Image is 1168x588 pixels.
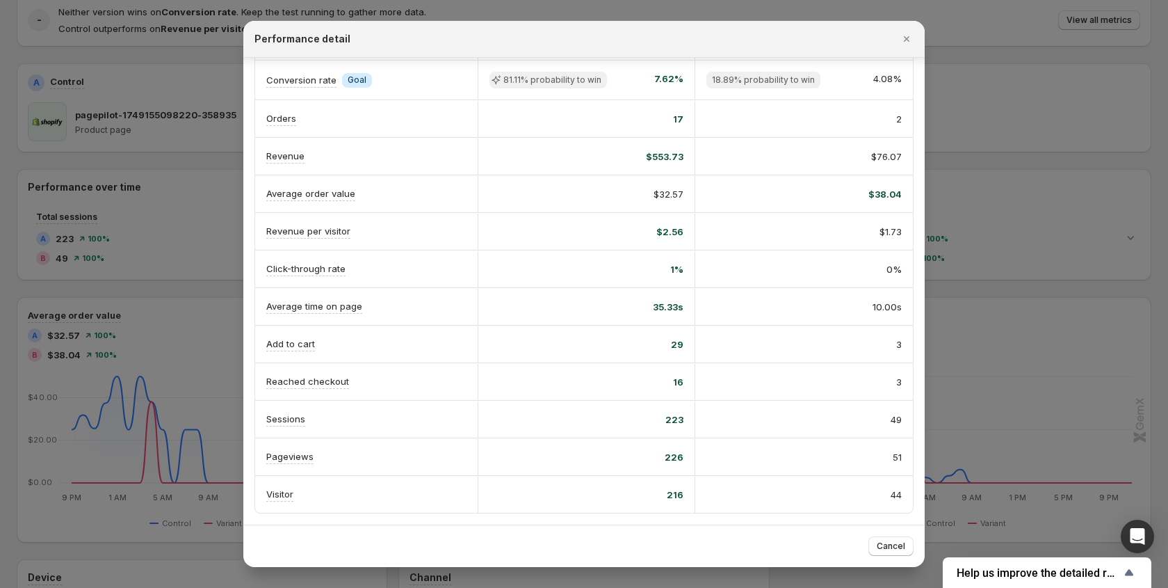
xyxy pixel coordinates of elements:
[671,337,683,351] span: 29
[665,413,683,427] span: 223
[897,29,916,49] button: Close
[266,374,349,388] p: Reached checkout
[646,150,683,164] span: $553.73
[886,262,902,276] span: 0%
[266,487,293,501] p: Visitor
[871,150,902,164] span: $76.07
[266,299,362,313] p: Average time on page
[254,32,350,46] h2: Performance detail
[266,149,305,163] p: Revenue
[896,375,902,389] span: 3
[654,72,683,88] span: 7.62%
[266,262,346,276] p: Click-through rate
[673,375,683,389] span: 16
[896,112,902,126] span: 2
[957,564,1137,581] button: Show survey - Help us improve the detailed report for A/B campaigns
[656,225,683,239] span: $2.56
[266,73,336,87] p: Conversion rate
[266,224,350,238] p: Revenue per visitor
[667,488,683,502] span: 216
[503,74,601,86] span: 81.11% probability to win
[868,187,902,201] span: $38.04
[873,72,902,88] span: 4.08%
[868,537,914,556] button: Cancel
[670,262,683,276] span: 1%
[891,413,902,427] span: 49
[1121,520,1154,553] div: Open Intercom Messenger
[665,450,683,464] span: 226
[266,450,314,463] p: Pageviews
[673,112,683,126] span: 17
[896,337,902,351] span: 3
[348,74,366,86] span: Goal
[877,541,905,552] span: Cancel
[891,488,902,502] span: 44
[893,450,902,464] span: 51
[873,300,902,314] span: 10.00s
[957,566,1121,580] span: Help us improve the detailed report for A/B campaigns
[266,337,315,351] p: Add to cart
[653,300,683,314] span: 35.33s
[654,187,683,201] span: $32.57
[712,74,815,86] span: 18.89% probability to win
[266,412,305,426] p: Sessions
[266,111,296,125] p: Orders
[266,186,355,200] p: Average order value
[879,225,902,239] span: $1.73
